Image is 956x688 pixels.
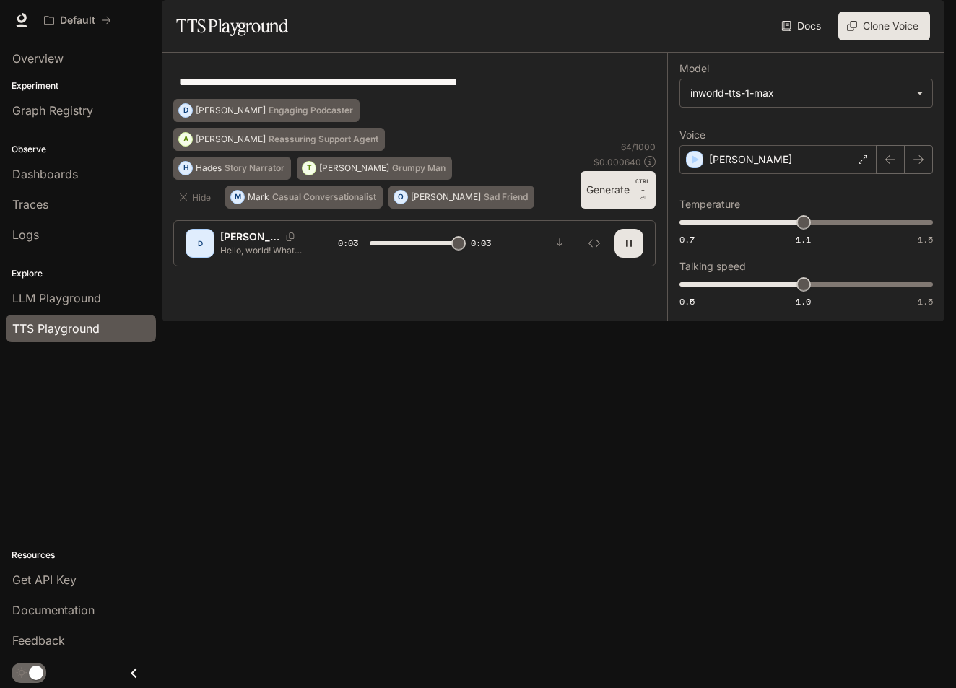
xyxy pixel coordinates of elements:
[471,236,491,251] span: 0:03
[179,99,192,122] div: D
[196,164,222,173] p: Hades
[225,164,284,173] p: Story Narrator
[220,230,280,244] p: [PERSON_NAME]
[297,157,452,180] button: T[PERSON_NAME]Grumpy Man
[38,6,118,35] button: All workspaces
[680,79,932,107] div: inworld-tts-1-max
[392,164,446,173] p: Grumpy Man
[545,229,574,258] button: Download audio
[319,164,389,173] p: [PERSON_NAME]
[690,86,909,100] div: inworld-tts-1-max
[838,12,930,40] button: Clone Voice
[411,193,481,201] p: [PERSON_NAME]
[173,128,385,151] button: A[PERSON_NAME]Reassuring Support Agent
[272,193,376,201] p: Casual Conversationalist
[635,177,650,203] p: ⏎
[388,186,534,209] button: O[PERSON_NAME]Sad Friend
[484,193,528,201] p: Sad Friend
[679,261,746,271] p: Talking speed
[796,295,811,308] span: 1.0
[248,193,269,201] p: Mark
[679,199,740,209] p: Temperature
[269,135,378,144] p: Reassuring Support Agent
[621,141,656,153] p: 64 / 1000
[196,135,266,144] p: [PERSON_NAME]
[303,157,316,180] div: T
[679,295,695,308] span: 0.5
[179,157,192,180] div: H
[173,99,360,122] button: D[PERSON_NAME]Engaging Podcaster
[173,186,220,209] button: Hide
[635,177,650,194] p: CTRL +
[918,233,933,245] span: 1.5
[338,236,358,251] span: 0:03
[173,157,291,180] button: HHadesStory Narrator
[176,12,288,40] h1: TTS Playground
[394,186,407,209] div: O
[778,12,827,40] a: Docs
[594,156,641,168] p: $ 0.000640
[679,130,705,140] p: Voice
[188,232,212,255] div: D
[179,128,192,151] div: A
[220,244,303,256] p: Hello, world! What a wonderful day to be a text-to-speech model!
[231,186,244,209] div: M
[918,295,933,308] span: 1.5
[679,233,695,245] span: 0.7
[796,233,811,245] span: 1.1
[580,229,609,258] button: Inspect
[269,106,353,115] p: Engaging Podcaster
[225,186,383,209] button: MMarkCasual Conversationalist
[60,14,95,27] p: Default
[196,106,266,115] p: [PERSON_NAME]
[709,152,792,167] p: [PERSON_NAME]
[679,64,709,74] p: Model
[581,171,656,209] button: GenerateCTRL +⏎
[280,232,300,241] button: Copy Voice ID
